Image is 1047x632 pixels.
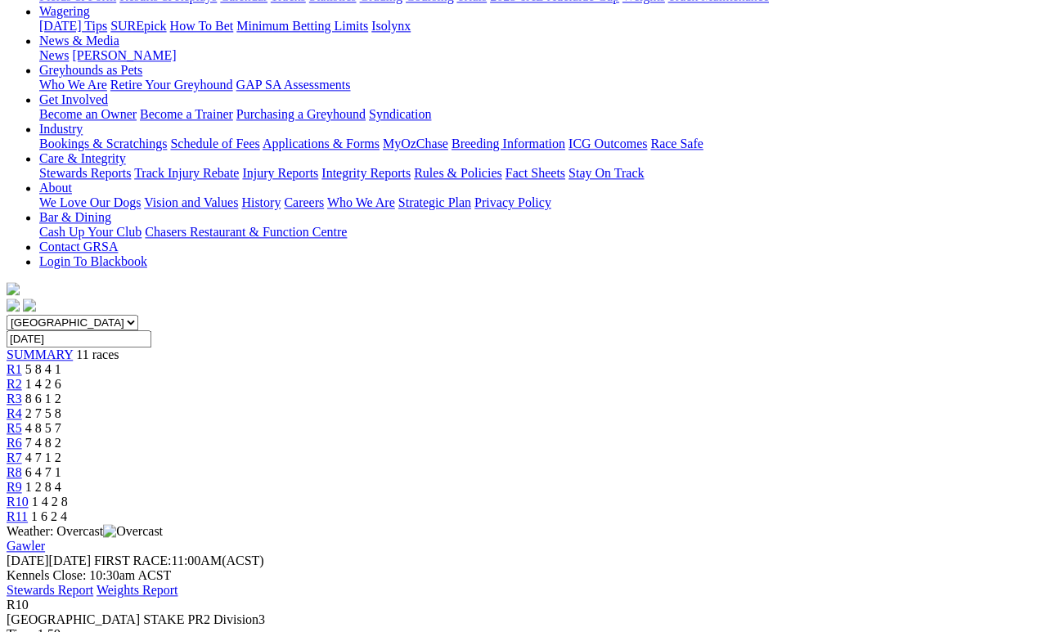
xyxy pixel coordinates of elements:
[39,181,72,195] a: About
[39,254,147,268] a: Login To Blackbook
[7,554,49,567] span: [DATE]
[7,282,20,295] img: logo-grsa-white.png
[39,195,141,209] a: We Love Our Dogs
[39,48,1040,63] div: News & Media
[145,225,347,239] a: Chasers Restaurant & Function Centre
[25,436,61,450] span: 7 4 8 2
[134,166,239,180] a: Track Injury Rebate
[39,34,119,47] a: News & Media
[39,151,126,165] a: Care & Integrity
[7,436,22,450] a: R6
[39,107,137,121] a: Become an Owner
[7,347,73,361] a: SUMMARY
[39,48,69,62] a: News
[72,48,176,62] a: [PERSON_NAME]
[650,137,703,150] a: Race Safe
[7,480,22,494] span: R9
[110,78,233,92] a: Retire Your Greyhound
[7,495,29,509] a: R10
[236,78,351,92] a: GAP SA Assessments
[32,495,68,509] span: 1 4 2 8
[263,137,380,150] a: Applications & Forms
[39,195,1040,210] div: About
[140,107,233,121] a: Become a Trainer
[371,19,411,33] a: Isolynx
[25,450,61,464] span: 4 7 1 2
[103,524,163,539] img: Overcast
[7,583,93,597] a: Stewards Report
[76,347,119,361] span: 11 races
[39,4,90,18] a: Wagering
[25,392,61,406] span: 8 6 1 2
[7,554,91,567] span: [DATE]
[7,377,22,391] a: R2
[39,225,1040,240] div: Bar & Dining
[7,362,22,376] a: R1
[506,166,565,180] a: Fact Sheets
[25,406,61,420] span: 2 7 5 8
[39,166,131,180] a: Stewards Reports
[94,554,264,567] span: 11:00AM(ACST)
[144,195,238,209] a: Vision and Values
[23,298,36,312] img: twitter.svg
[39,107,1040,122] div: Get Involved
[236,107,366,121] a: Purchasing a Greyhound
[7,298,20,312] img: facebook.svg
[7,612,1040,627] div: [GEOGRAPHIC_DATA] STAKE PR2 Division3
[25,362,61,376] span: 5 8 4 1
[39,19,1040,34] div: Wagering
[383,137,448,150] a: MyOzChase
[39,137,167,150] a: Bookings & Scratchings
[25,377,61,391] span: 1 4 2 6
[97,583,178,597] a: Weights Report
[7,598,29,612] span: R10
[39,78,1040,92] div: Greyhounds as Pets
[414,166,502,180] a: Rules & Policies
[452,137,565,150] a: Breeding Information
[474,195,551,209] a: Privacy Policy
[39,240,118,253] a: Contact GRSA
[321,166,411,180] a: Integrity Reports
[31,509,67,523] span: 1 6 2 4
[7,465,22,479] a: R8
[7,392,22,406] a: R3
[110,19,166,33] a: SUREpick
[327,195,395,209] a: Who We Are
[94,554,171,567] span: FIRST RACE:
[7,568,1040,583] div: Kennels Close: 10:30am ACST
[568,137,647,150] a: ICG Outcomes
[7,406,22,420] a: R4
[7,509,28,523] a: R11
[39,166,1040,181] div: Care & Integrity
[7,524,163,538] span: Weather: Overcast
[39,122,83,136] a: Industry
[25,421,61,435] span: 4 8 5 7
[39,225,142,239] a: Cash Up Your Club
[241,195,281,209] a: History
[236,19,368,33] a: Minimum Betting Limits
[7,421,22,435] a: R5
[25,480,61,494] span: 1 2 8 4
[398,195,471,209] a: Strategic Plan
[242,166,318,180] a: Injury Reports
[25,465,61,479] span: 6 4 7 1
[39,63,142,77] a: Greyhounds as Pets
[39,19,107,33] a: [DATE] Tips
[568,166,644,180] a: Stay On Track
[39,137,1040,151] div: Industry
[7,450,22,464] a: R7
[284,195,324,209] a: Careers
[7,330,151,347] input: Select date
[39,210,111,224] a: Bar & Dining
